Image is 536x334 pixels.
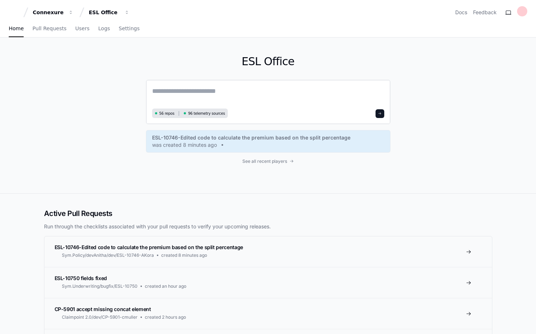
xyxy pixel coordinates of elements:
[188,111,225,116] span: 96 telemetry sources
[145,314,186,320] span: created 2 hours ago
[75,20,90,37] a: Users
[44,267,492,298] a: ESL-10750 fields fixedSym.Underwriting/bugfix/ESL-10750created an hour ago
[242,158,287,164] span: See all recent players
[32,20,66,37] a: Pull Requests
[455,9,467,16] a: Docs
[98,20,110,37] a: Logs
[9,26,24,31] span: Home
[44,208,492,219] h2: Active Pull Requests
[98,26,110,31] span: Logs
[44,236,492,267] a: ESL-10746-Edited code to calculate the premium based on the split percentageSym.Policy/devAnitha/...
[55,306,151,312] span: CP-5901 accept missing concat element
[55,244,243,250] span: ESL-10746-Edited code to calculate the premium based on the split percentage
[86,6,132,19] button: ESL Office
[473,9,497,16] button: Feedback
[89,9,120,16] div: ESL Office
[62,314,138,320] span: Claimpoint 2.0/dev/CP-5901-cmuller
[30,6,76,19] button: Connexure
[44,298,492,329] a: CP-5901 accept missing concat elementClaimpoint 2.0/dev/CP-5901-cmullercreated 2 hours ago
[161,252,207,258] span: created 8 minutes ago
[152,134,350,141] span: ESL-10746-Edited code to calculate the premium based on the split percentage
[119,20,139,37] a: Settings
[152,141,217,149] span: was created 8 minutes ago
[9,20,24,37] a: Home
[146,55,390,68] h1: ESL Office
[62,283,138,289] span: Sym.Underwriting/bugfix/ESL-10750
[75,26,90,31] span: Users
[32,26,66,31] span: Pull Requests
[152,134,384,149] a: ESL-10746-Edited code to calculate the premium based on the split percentagewas created 8 minutes...
[145,283,186,289] span: created an hour ago
[33,9,64,16] div: Connexure
[55,275,107,281] span: ESL-10750 fields fixed
[119,26,139,31] span: Settings
[62,252,154,258] span: Sym.Policy/devAnitha/dev/ESL-10746-AKora
[44,223,492,230] p: Run through the checklists associated with your pull requests to verify your upcoming releases.
[159,111,175,116] span: 56 repos
[146,158,390,164] a: See all recent players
